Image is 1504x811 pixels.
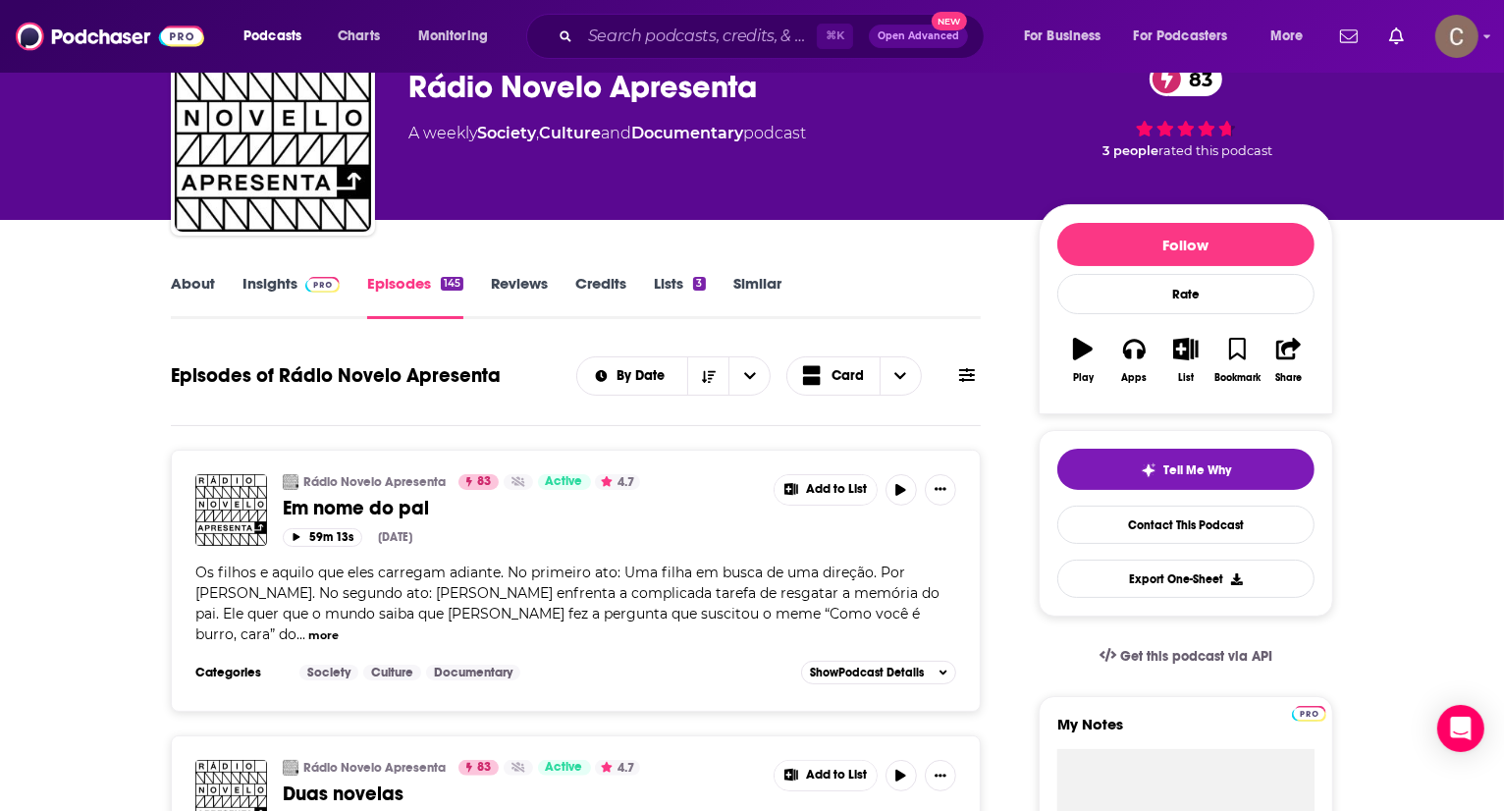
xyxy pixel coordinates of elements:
a: Rádio Novelo Apresenta [175,35,371,232]
span: Charts [338,23,380,50]
button: Show More Button [775,761,877,790]
span: For Podcasters [1134,23,1228,50]
button: Show profile menu [1435,15,1478,58]
button: Play [1057,325,1108,396]
a: Em nome do pai [283,496,760,520]
span: , [536,124,539,142]
a: Society [477,124,536,142]
span: For Business [1024,23,1101,50]
a: About [171,274,215,319]
button: Open AdvancedNew [869,25,968,48]
button: ShowPodcast Details [801,661,956,684]
h1: Episodes of Rádio Novelo Apresenta [171,363,501,388]
button: Show More Button [925,760,956,791]
a: Active [538,474,591,490]
button: List [1160,325,1211,396]
span: Get this podcast via API [1120,648,1272,665]
button: Choose View [786,356,922,396]
a: Reviews [491,274,548,319]
button: 4.7 [595,474,640,490]
a: Contact This Podcast [1057,506,1315,544]
button: more [308,627,339,644]
a: InsightsPodchaser Pro [242,274,340,319]
span: Tell Me Why [1164,462,1232,478]
div: Rate [1057,274,1315,314]
div: Bookmark [1214,372,1261,384]
div: A weekly podcast [408,122,806,145]
a: Rádio Novelo Apresenta [303,760,446,776]
a: Episodes145 [367,274,463,319]
button: open menu [577,369,688,383]
span: Active [546,472,583,492]
span: Add to List [806,482,867,497]
span: Os filhos e aquilo que eles carregam adiante. No primeiro ato: Uma filha em busca de uma direção.... [195,564,940,643]
a: Lists3 [654,274,705,319]
div: 83 3 peoplerated this podcast [1039,49,1333,171]
a: Credits [575,274,626,319]
h3: Categories [195,665,284,680]
button: open menu [230,21,327,52]
span: Monitoring [418,23,488,50]
div: List [1178,372,1194,384]
button: Show More Button [775,475,877,505]
button: Export One-Sheet [1057,560,1315,598]
button: open menu [1121,21,1257,52]
a: Pro website [1292,703,1326,722]
span: ⌘ K [817,24,853,49]
span: By Date [617,369,671,383]
span: Podcasts [243,23,301,50]
span: 83 [1169,62,1222,96]
span: Logged in as clay.bolton [1435,15,1478,58]
img: Podchaser Pro [305,277,340,293]
img: Rádio Novelo Apresenta [283,760,298,776]
div: 3 [693,277,705,291]
span: Show Podcast Details [810,666,924,679]
div: 145 [441,277,463,291]
div: Search podcasts, credits, & more... [545,14,1003,59]
span: Open Advanced [878,31,959,41]
img: tell me why sparkle [1141,462,1156,478]
button: Bookmark [1211,325,1262,396]
button: 59m 13s [283,528,362,547]
button: open menu [404,21,513,52]
button: open menu [728,357,770,395]
span: Em nome do pai [283,496,429,520]
div: Open Intercom Messenger [1437,705,1484,752]
a: Charts [325,21,392,52]
a: Active [538,760,591,776]
button: 4.7 [595,760,640,776]
span: Active [546,758,583,778]
img: Rádio Novelo Apresenta [283,474,298,490]
a: 83 [1150,62,1222,96]
button: tell me why sparkleTell Me Why [1057,449,1315,490]
span: More [1270,23,1304,50]
span: Card [832,369,864,383]
span: New [932,12,967,30]
a: Documentary [631,124,743,142]
a: 83 [458,474,499,490]
span: 83 [477,472,491,492]
button: Follow [1057,223,1315,266]
a: Duas novelas [283,782,760,806]
img: Podchaser - Follow, Share and Rate Podcasts [16,18,204,55]
input: Search podcasts, credits, & more... [580,21,817,52]
img: User Profile [1435,15,1478,58]
a: Show notifications dropdown [1381,20,1412,53]
img: Em nome do pai [195,474,267,546]
button: open menu [1010,21,1126,52]
div: Share [1275,372,1302,384]
a: Society [299,665,358,680]
button: Sort Direction [687,357,728,395]
button: Share [1263,325,1315,396]
a: Culture [363,665,421,680]
span: Add to List [806,768,867,783]
a: Culture [539,124,601,142]
div: Play [1073,372,1094,384]
button: Show More Button [925,474,956,506]
span: 3 people [1102,143,1158,158]
a: 83 [458,760,499,776]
